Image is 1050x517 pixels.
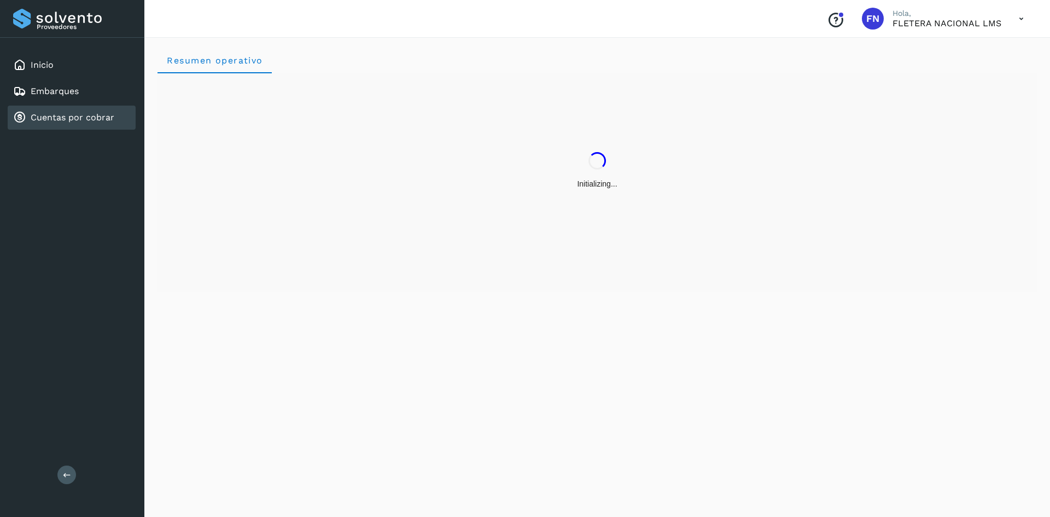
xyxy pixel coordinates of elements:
a: Inicio [31,60,54,70]
span: Resumen operativo [166,55,263,66]
div: Cuentas por cobrar [8,106,136,130]
p: FLETERA NACIONAL LMS [892,18,1001,28]
div: Embarques [8,79,136,103]
p: Hola, [892,9,1001,18]
a: Cuentas por cobrar [31,112,114,123]
a: Embarques [31,86,79,96]
p: Proveedores [37,23,131,31]
div: Inicio [8,53,136,77]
